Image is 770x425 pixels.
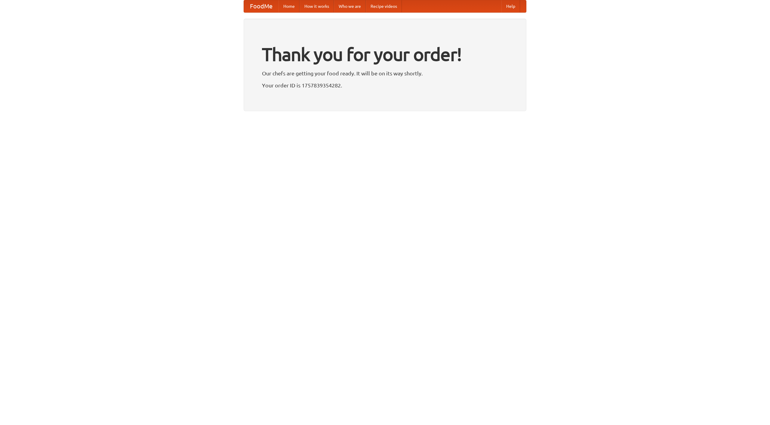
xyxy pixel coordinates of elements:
a: Home [279,0,300,12]
a: Who we are [334,0,366,12]
a: Help [501,0,520,12]
a: How it works [300,0,334,12]
p: Your order ID is 1757839354282. [262,81,508,90]
h1: Thank you for your order! [262,40,508,69]
a: FoodMe [244,0,279,12]
p: Our chefs are getting your food ready. It will be on its way shortly. [262,69,508,78]
a: Recipe videos [366,0,402,12]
